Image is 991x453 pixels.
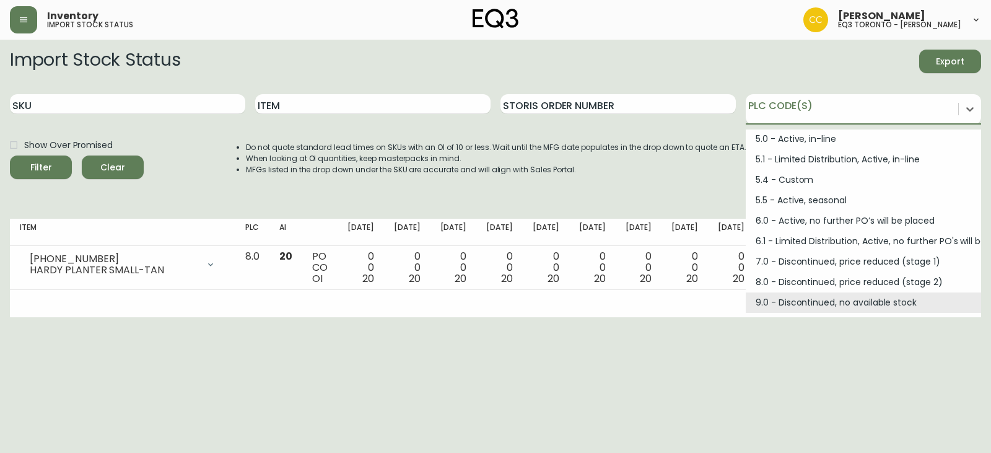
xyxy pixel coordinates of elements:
div: 0 0 [533,251,559,284]
div: 6.0 - Active, no further PO’s will be placed [746,211,981,231]
span: 20 [501,271,513,286]
div: PO CO [312,251,328,284]
li: Do not quote standard lead times on SKUs with an OI of 10 or less. Wait until the MFG date popula... [246,142,746,153]
span: 20 [279,249,292,263]
span: Clear [92,160,134,175]
th: [DATE] [616,219,662,246]
div: [PHONE_NUMBER]HARDY PLANTER SMALL-TAN [20,251,225,278]
div: 5.4 - Custom [746,170,981,190]
button: Clear [82,156,144,179]
div: 0 0 [718,251,744,284]
th: [DATE] [430,219,477,246]
img: ec7176bad513007d25397993f68ebbfb [803,7,828,32]
span: [PERSON_NAME] [838,11,925,21]
h2: Import Stock Status [10,50,180,73]
span: 20 [686,271,698,286]
div: [PHONE_NUMBER] [30,253,198,265]
li: When looking at OI quantities, keep masterpacks in mind. [246,153,746,164]
button: Filter [10,156,72,179]
div: 9.0 - Discontinued, no available stock [746,292,981,313]
span: Inventory [47,11,98,21]
span: 20 [640,271,652,286]
th: [DATE] [384,219,430,246]
th: [DATE] [523,219,569,246]
div: 5.5 - Active, seasonal [746,190,981,211]
div: 5.0 - Active, in-line [746,129,981,149]
td: 8.0 [235,246,269,290]
div: 0 0 [671,251,698,284]
div: 7.0 - Discontinued, price reduced (stage 1) [746,252,981,272]
div: HARDY PLANTER SMALL-TAN [30,265,198,276]
span: OI [312,271,323,286]
span: Show Over Promised [24,139,113,152]
h5: import stock status [47,21,133,29]
th: [DATE] [476,219,523,246]
span: Export [929,54,971,69]
th: [DATE] [661,219,708,246]
div: 0 0 [579,251,606,284]
div: 0 0 [347,251,374,284]
div: 0 0 [394,251,421,284]
span: 20 [548,271,559,286]
th: AI [269,219,302,246]
th: PLC [235,219,269,246]
div: 0 0 [440,251,467,284]
span: 20 [455,271,466,286]
div: Filter [30,160,52,175]
span: 20 [409,271,421,286]
div: 8.0 - Discontinued, price reduced (stage 2) [746,272,981,292]
div: 0 0 [626,251,652,284]
li: MFGs listed in the drop down under the SKU are accurate and will align with Sales Portal. [246,164,746,175]
img: logo [473,9,518,29]
button: Export [919,50,981,73]
div: 6.1 - Limited Distribution, Active, no further PO's will be placed [746,231,981,252]
span: 20 [362,271,374,286]
th: [DATE] [338,219,384,246]
span: 20 [733,271,744,286]
h5: eq3 toronto - [PERSON_NAME] [838,21,961,29]
th: [DATE] [708,219,754,246]
th: [DATE] [569,219,616,246]
th: Item [10,219,235,246]
div: 5.1 - Limited Distribution, Active, in-line [746,149,981,170]
div: 0 0 [486,251,513,284]
span: 20 [594,271,606,286]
